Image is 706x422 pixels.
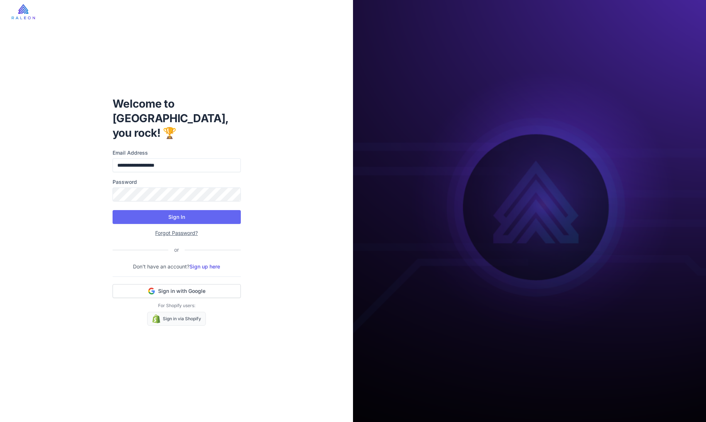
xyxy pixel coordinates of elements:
span: Sign in with Google [158,287,205,295]
label: Password [113,178,241,186]
p: Don't have an account? [113,263,241,271]
h1: Welcome to [GEOGRAPHIC_DATA], you rock! 🏆 [113,96,241,140]
a: Sign in via Shopify [147,312,206,326]
a: Sign up here [189,263,220,270]
label: Email Address [113,149,241,157]
button: Sign in with Google [113,284,241,298]
div: or [168,246,185,254]
button: Sign In [113,210,241,224]
img: raleon-logo-whitebg.9aac0268.jpg [12,4,35,19]
p: For Shopify users: [113,302,241,309]
a: Forgot Password? [155,230,198,236]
